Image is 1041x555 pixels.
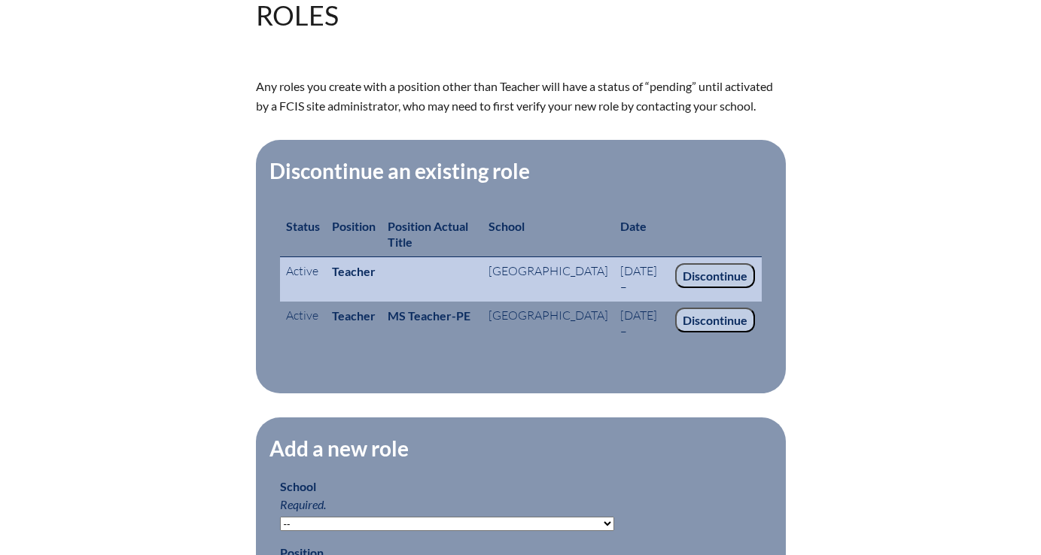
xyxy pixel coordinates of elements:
[268,158,531,183] legend: Discontinue an existing role
[614,256,669,301] td: [DATE] –
[280,256,326,301] td: Active
[332,264,376,278] b: Teacher
[388,308,470,323] b: MS Teacher-PE
[482,302,614,346] td: [GEOGRAPHIC_DATA]
[280,497,326,511] span: Required.
[675,263,755,289] input: Discontinue
[614,212,761,256] th: Date
[482,256,614,301] td: [GEOGRAPHIC_DATA]
[256,77,786,116] p: Any roles you create with a position other than Teacher will have a status of “pending” until act...
[482,212,614,256] th: School
[268,435,410,461] legend: Add a new role
[332,308,376,323] b: Teacher
[382,212,483,256] th: Position Actual Title
[326,212,382,256] th: Position
[280,302,326,346] td: Active
[614,302,669,346] td: [DATE] –
[280,479,316,493] label: School
[675,308,755,333] input: Discontinue
[280,212,326,256] th: Status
